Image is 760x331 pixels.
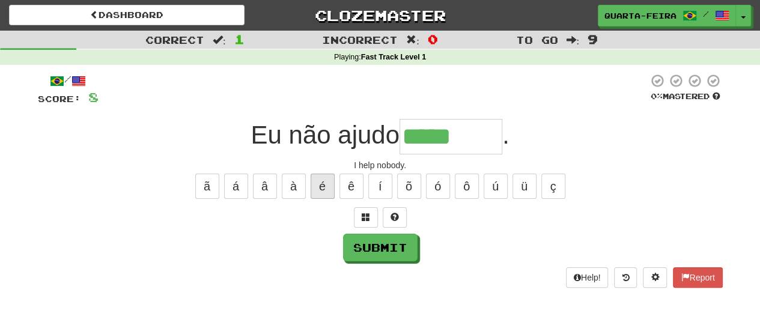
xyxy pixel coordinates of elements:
button: Switch sentence to multiple choice alt+p [354,207,378,228]
button: ú [484,174,508,199]
div: Mastered [648,91,723,102]
div: / [38,73,99,88]
span: 0 [428,32,438,46]
span: Eu não ajudo [251,121,400,149]
button: ê [339,174,363,199]
button: ü [512,174,537,199]
button: á [224,174,248,199]
span: 9 [588,32,598,46]
button: é [311,174,335,199]
span: 0 % [651,91,663,101]
span: Incorrect [322,34,398,46]
button: Report [673,267,722,288]
a: Quarta-feira / [598,5,736,26]
button: Help! [566,267,609,288]
span: Quarta-feira [604,10,676,21]
span: Correct [145,34,204,46]
a: Dashboard [9,5,245,25]
a: Clozemaster [263,5,498,26]
button: à [282,174,306,199]
span: 8 [88,90,99,105]
button: â [253,174,277,199]
span: / [703,10,709,18]
strong: Fast Track Level 1 [361,53,427,61]
div: I help nobody. [38,159,723,171]
span: : [406,35,419,45]
button: ô [455,174,479,199]
span: 1 [234,32,245,46]
button: Round history (alt+y) [614,267,637,288]
span: : [213,35,226,45]
button: Single letter hint - you only get 1 per sentence and score half the points! alt+h [383,207,407,228]
button: õ [397,174,421,199]
span: : [566,35,579,45]
button: ã [195,174,219,199]
button: ó [426,174,450,199]
button: í [368,174,392,199]
span: Score: [38,94,81,104]
span: . [502,121,509,149]
span: To go [515,34,558,46]
button: Submit [343,234,418,261]
button: ç [541,174,565,199]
